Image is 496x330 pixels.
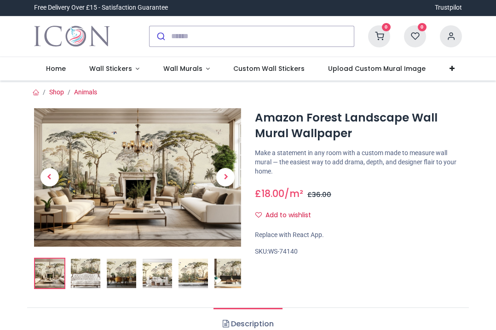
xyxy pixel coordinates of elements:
a: Trustpilot [435,3,462,12]
div: SKU: [255,247,462,256]
button: Submit [150,26,171,46]
span: Home [46,64,66,73]
a: Wall Stickers [77,57,151,81]
a: Logo of Icon Wall Stickers [34,23,110,49]
span: 18.00 [261,187,284,200]
span: Wall Murals [163,64,202,73]
img: WS-74140-06 [214,259,244,288]
a: Wall Murals [151,57,222,81]
span: £ [255,187,284,200]
div: Free Delivery Over £15 - Satisfaction Guarantee [34,3,168,12]
span: Next [216,168,235,186]
sup: 0 [418,23,427,32]
button: Add to wishlistAdd to wishlist [255,208,319,223]
a: Next [210,129,242,226]
div: Replace with React App. [255,231,462,240]
img: WS-74140-03 [107,259,136,288]
img: Amazon Forest Landscape Wall Mural Wallpaper [34,108,241,247]
span: Custom Wall Stickers [233,64,305,73]
img: WS-74140-04 [143,259,172,288]
a: Animals [74,88,97,96]
span: 36.00 [312,190,331,199]
sup: 0 [382,23,391,32]
span: £ [307,190,331,199]
span: Upload Custom Mural Image [328,64,426,73]
p: Make a statement in any room with a custom made to measure wall mural — the easiest way to add dr... [255,149,462,176]
a: Shop [49,88,64,96]
a: 0 [404,32,426,39]
i: Add to wishlist [255,212,262,218]
img: WS-74140-02 [71,259,100,288]
span: Previous [40,168,59,186]
span: Wall Stickers [89,64,132,73]
span: /m² [284,187,303,200]
img: WS-74140-05 [179,259,208,288]
a: 0 [368,32,390,39]
img: Amazon Forest Landscape Wall Mural Wallpaper [35,259,64,288]
span: WS-74140 [268,248,298,255]
img: Icon Wall Stickers [34,23,110,49]
h1: Amazon Forest Landscape Wall Mural Wallpaper [255,110,462,142]
a: Previous [34,129,65,226]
